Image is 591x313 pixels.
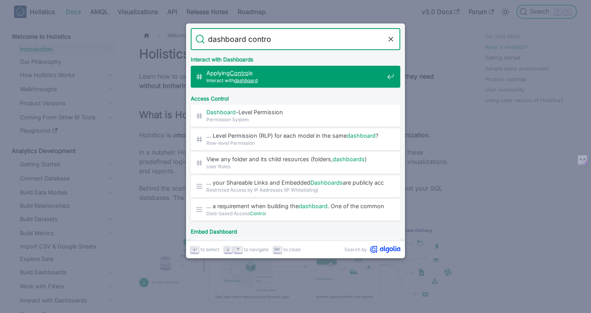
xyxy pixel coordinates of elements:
[191,175,400,197] a: … your Shareable Links and EmbeddedDashboardsare publicly accessible even …Restricted Access by I...
[189,222,402,238] div: Embed Dashboard
[206,108,384,116] span: -Level Permission​
[206,132,384,139] span: … Level Permission (RLP) for each model in the same ?​
[299,203,328,209] mark: dashboard
[344,246,367,253] span: Search by
[189,89,402,105] div: Access Control
[191,199,400,221] a: … a requirement when building thedashboard. One of the common …Date-based AccessControl
[274,246,280,252] svg: Escape key
[192,246,198,252] svg: Enter key
[283,246,301,253] span: to close
[206,202,384,210] span: … a requirement when building the . One of the common …
[206,163,384,170] span: User Roles
[191,105,400,127] a: Dashboard-Level Permission​Permission System
[225,246,231,252] svg: Arrow down
[234,77,258,83] mark: dashboard
[206,210,384,217] span: Date-based Access l
[347,132,376,139] mark: dashboard
[206,155,384,163] span: View any folder and its child resources (folders, )
[206,179,384,186] span: … your Shareable Links and Embedded are publicly accessible even …
[230,70,249,76] mark: Contro
[344,246,400,253] a: Search byAlgolia
[206,69,384,77] span: Applying ls​
[206,77,384,84] span: Interact with
[191,152,400,174] a: View any folder and its child resources (folders,dashboards)User Roles
[205,28,386,50] input: Search docs
[206,186,384,194] span: Restricted Access by IP Addresses (IP Whitelisting)
[333,156,365,162] mark: dashboards
[244,246,269,253] span: to navigate
[191,66,400,88] a: ApplyingControls​Interact withdashboard
[386,34,396,44] button: Clear the query
[191,128,400,150] a: … Level Permission (RLP) for each model in the samedashboard?​Row-level Permission
[201,246,219,253] span: to select
[370,246,400,253] svg: Algolia
[235,246,241,252] svg: Arrow up
[189,50,402,66] div: Interact with Dashboards
[206,139,384,147] span: Row-level Permission
[250,210,265,216] mark: Contro
[206,109,236,115] mark: Dashboard
[191,238,400,260] a: Control Settings​Single-dashboardembedding - Basic settings
[206,116,384,123] span: Permission System
[310,179,343,186] mark: Dashboards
